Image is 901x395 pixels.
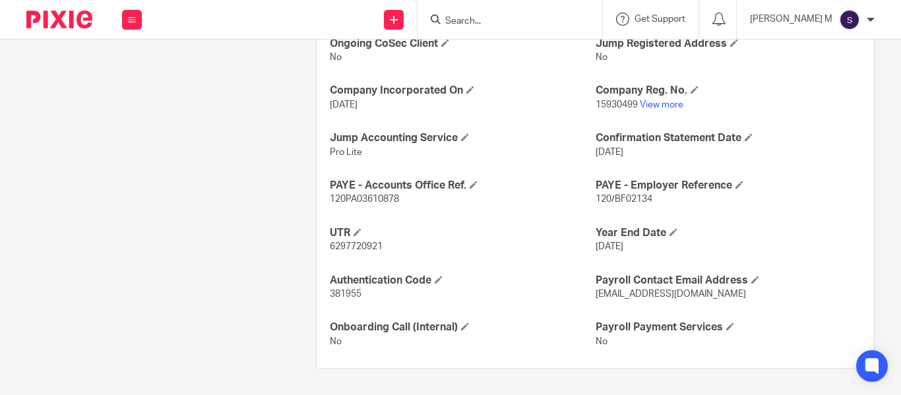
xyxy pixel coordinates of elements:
[596,337,607,346] span: No
[330,289,361,299] span: 381955
[596,100,638,109] span: 15930499
[330,84,595,98] h4: Company Incorporated On
[330,37,595,51] h4: Ongoing CoSec Client
[596,179,861,193] h4: PAYE - Employer Reference
[596,274,861,288] h4: Payroll Contact Email Address
[596,320,861,334] h4: Payroll Payment Services
[330,274,595,288] h4: Authentication Code
[330,337,342,346] span: No
[444,16,563,28] input: Search
[596,148,623,157] span: [DATE]
[596,242,623,251] span: [DATE]
[330,53,342,62] span: No
[26,11,92,28] img: Pixie
[839,9,860,30] img: svg%3E
[596,195,652,204] span: 120/BF02134
[596,131,861,145] h4: Confirmation Statement Date
[330,226,595,240] h4: UTR
[330,195,399,204] span: 120PA03610878
[596,84,861,98] h4: Company Reg. No.
[596,289,746,299] span: [EMAIL_ADDRESS][DOMAIN_NAME]
[330,100,357,109] span: [DATE]
[596,37,861,51] h4: Jump Registered Address
[330,131,595,145] h4: Jump Accounting Service
[330,179,595,193] h4: PAYE - Accounts Office Ref.
[596,226,861,240] h4: Year End Date
[330,148,362,157] span: Pro Lite
[330,242,383,251] span: 6297720921
[640,100,683,109] a: View more
[750,13,832,26] p: [PERSON_NAME] M
[596,53,607,62] span: No
[330,320,595,334] h4: Onboarding Call (Internal)
[635,15,685,24] span: Get Support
